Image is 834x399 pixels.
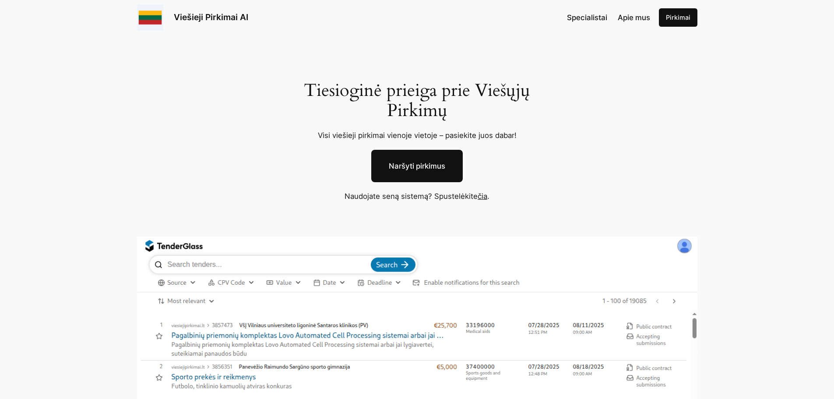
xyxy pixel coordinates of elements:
[137,4,163,31] img: Viešieji pirkimai logo
[567,12,607,23] a: Specialistai
[282,191,553,202] p: Naudojate seną sistemą? Spustelėkite .
[371,150,463,182] a: Naršyti pirkimus
[478,192,487,201] a: čia
[293,81,541,121] h1: Tiesioginė prieiga prie Viešųjų Pirkimų
[293,130,541,141] p: Visi viešieji pirkimai vienoje vietoje – pasiekite juos dabar!
[618,13,650,22] span: Apie mus
[618,12,650,23] a: Apie mus
[567,12,650,23] nav: Navigation
[174,12,248,22] a: Viešieji Pirkimai AI
[567,13,607,22] span: Specialistai
[659,8,697,27] a: Pirkimai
